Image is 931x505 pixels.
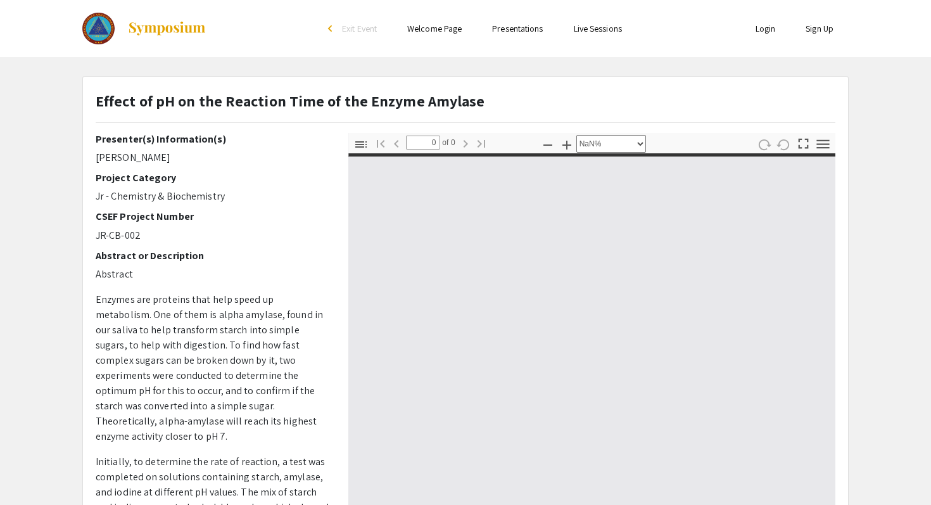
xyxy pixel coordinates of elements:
[386,134,407,152] button: Previous Page
[471,134,492,152] button: Go to Last Page
[574,23,622,34] a: Live Sessions
[773,135,795,153] button: Rotate Counterclockwise
[96,133,329,145] h2: Presenter(s) Information(s)
[96,292,329,444] p: Enzymes are proteins that help speed up metabolism. One of them is alpha amylase, found in our sa...
[9,448,54,495] iframe: Chat
[756,23,776,34] a: Login
[406,136,440,150] input: Page
[96,91,485,111] strong: Effect of pH on the Reaction Time of the Enzyme Amylase
[793,133,814,151] button: Switch to Presentation Mode
[82,13,206,44] a: The Colorado Science & Engineering Fair
[407,23,462,34] a: Welcome Page
[813,135,834,153] button: Tools
[127,21,206,36] img: Symposium by ForagerOne
[82,13,115,44] img: The Colorado Science & Engineering Fair
[96,267,329,282] p: Abstract
[96,189,329,204] p: Jr - Chemistry & Biochemistry
[96,228,329,243] p: JR-CB-002
[350,135,372,153] button: Toggle Sidebar
[370,134,391,152] button: Go to First Page
[96,210,329,222] h2: CSEF Project Number
[754,135,775,153] button: Rotate Clockwise
[342,23,377,34] span: Exit Event
[576,135,646,153] select: Zoom
[537,135,559,153] button: Zoom Out
[492,23,543,34] a: Presentations
[328,25,336,32] div: arrow_back_ios
[806,23,833,34] a: Sign Up
[96,250,329,262] h2: Abstract or Description
[556,135,578,153] button: Zoom In
[96,172,329,184] h2: Project Category
[96,150,329,165] p: [PERSON_NAME]
[455,134,476,152] button: Next Page
[440,136,455,150] span: of 0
